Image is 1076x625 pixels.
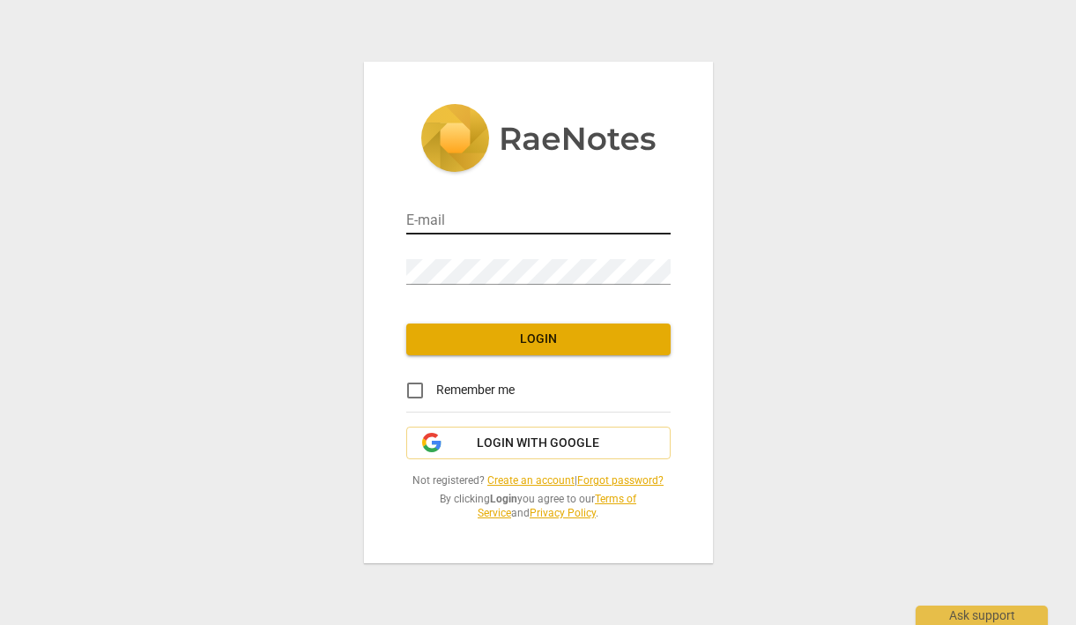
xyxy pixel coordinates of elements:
span: Login with Google [477,435,599,452]
a: Forgot password? [577,474,664,487]
button: Login with Google [406,427,671,460]
span: By clicking you agree to our and . [406,492,671,521]
b: Login [490,493,517,505]
a: Create an account [487,474,575,487]
span: Remember me [436,381,515,399]
button: Login [406,324,671,355]
div: Ask support [916,606,1048,625]
img: 5ac2273c67554f335776073100b6d88f.svg [420,104,657,176]
a: Privacy Policy [530,507,596,519]
span: Not registered? | [406,473,671,488]
span: Login [420,331,657,348]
